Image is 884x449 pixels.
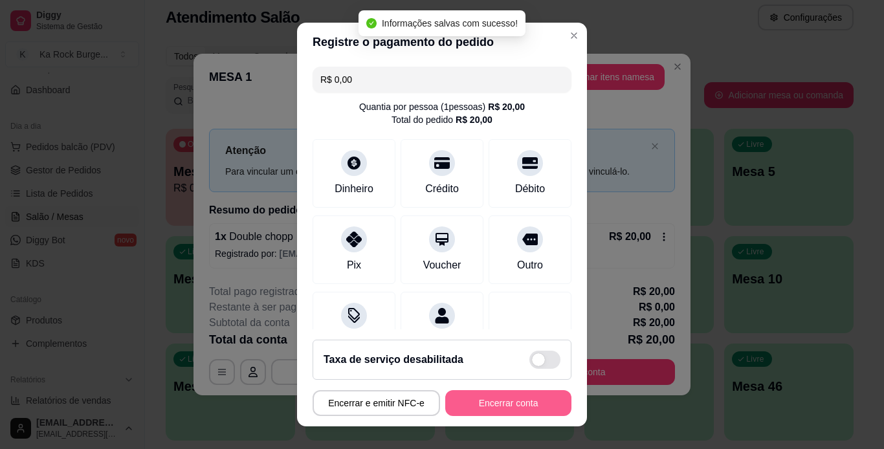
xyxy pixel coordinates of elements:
[359,100,525,113] div: Quantia por pessoa ( 1 pessoas)
[425,181,459,197] div: Crédito
[515,181,545,197] div: Débito
[564,25,584,46] button: Close
[392,113,492,126] div: Total do pedido
[456,113,492,126] div: R$ 20,00
[517,257,543,273] div: Outro
[445,390,571,416] button: Encerrar conta
[335,181,373,197] div: Dinheiro
[382,18,518,28] span: Informações salvas com sucesso!
[366,18,377,28] span: check-circle
[320,67,564,93] input: Ex.: hambúrguer de cordeiro
[423,257,461,273] div: Voucher
[297,23,587,61] header: Registre o pagamento do pedido
[347,257,361,273] div: Pix
[324,352,463,367] h2: Taxa de serviço desabilitada
[488,100,525,113] div: R$ 20,00
[313,390,440,416] button: Encerrar e emitir NFC-e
